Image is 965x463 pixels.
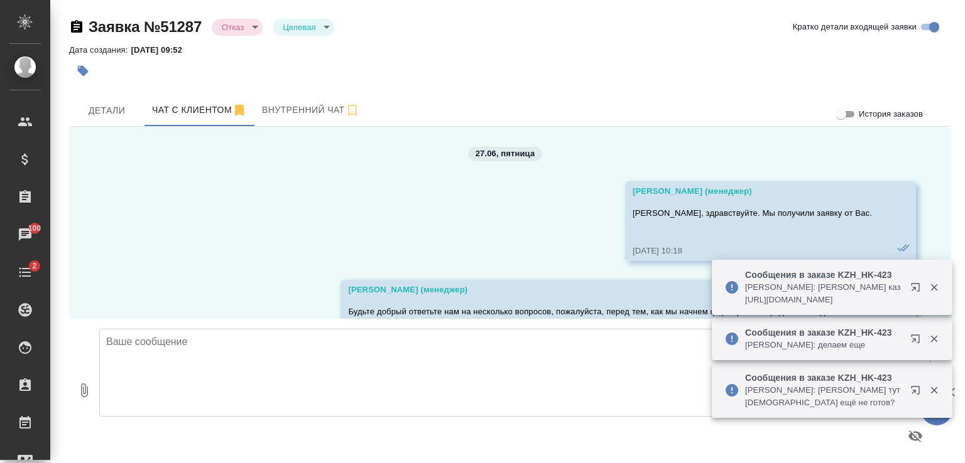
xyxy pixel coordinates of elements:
button: Скопировать ссылку [69,19,84,35]
span: Кратко детали входящей заявки [793,21,917,33]
span: Внутренний чат [262,102,360,118]
div: Отказ [273,19,334,36]
a: Заявка №51287 [89,18,202,35]
span: 100 [21,222,49,235]
button: Добавить тэг [69,57,97,85]
p: Дата создания: [69,45,131,55]
button: Открыть в новой вкладке [903,275,933,305]
button: Целевая [279,22,319,33]
p: Сообщения в заказе KZH_HK-423 [745,326,902,339]
p: [PERSON_NAME], здравствуйте. Мы получили заявку от Вас. [633,207,872,220]
button: Закрыть [921,282,947,293]
p: Будьте добрый ответьте нам на несколько вопросов, пожалуйста, перед тем, как мы начнем формироват... [348,306,872,331]
div: Отказ [212,19,263,36]
p: [PERSON_NAME]: [PERSON_NAME] каз [URL][DOMAIN_NAME] [745,281,902,306]
div: [DATE] 10:18 [633,245,872,257]
button: 77079422936 (Салтанат) - (undefined) [144,95,254,126]
button: Отказ [218,22,248,33]
p: 27.06, пятница [476,147,535,160]
span: История заказов [859,108,923,120]
button: Закрыть [921,333,947,344]
div: [PERSON_NAME] (менеджер) [633,185,872,198]
span: 2 [25,260,44,272]
span: Чат с клиентом [152,102,247,118]
p: Сообщения в заказе KZH_HK-423 [745,269,902,281]
p: Сообщения в заказе KZH_HK-423 [745,371,902,384]
a: 100 [3,219,47,250]
button: Открыть в новой вкладке [903,378,933,408]
span: Детали [77,103,137,119]
button: Закрыть [921,385,947,396]
svg: Отписаться [232,103,247,118]
svg: Подписаться [345,103,360,118]
button: Открыть в новой вкладке [903,326,933,356]
p: [PERSON_NAME]: [PERSON_NAME] тут [DEMOGRAPHIC_DATA] ещё не готов? [745,384,902,409]
a: 2 [3,257,47,288]
div: [PERSON_NAME] (менеджер) [348,284,872,296]
p: [PERSON_NAME]: делаем еще [745,339,902,351]
p: [DATE] 09:52 [131,45,192,55]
